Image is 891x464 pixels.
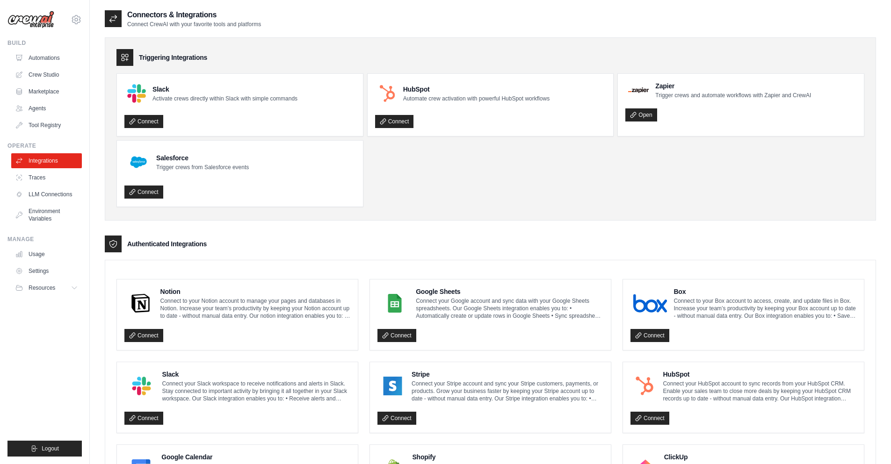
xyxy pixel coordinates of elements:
a: Traces [11,170,82,185]
a: Open [625,108,657,121]
a: Connect [630,412,669,425]
h3: Authenticated Integrations [127,239,207,249]
h4: Zapier [655,81,811,91]
img: Google Sheets Logo [380,294,409,313]
a: Tool Registry [11,118,82,133]
div: Build [7,39,82,47]
img: Notion Logo [127,294,154,313]
img: Slack Logo [127,377,156,395]
p: Connect your Google account and sync data with your Google Sheets spreadsheets. Our Google Sheets... [416,297,603,320]
p: Activate crews directly within Slack with simple commands [152,95,297,102]
a: Connect [124,186,163,199]
h4: HubSpot [403,85,550,94]
a: Automations [11,50,82,65]
h4: ClickUp [664,452,856,462]
h4: Box [674,287,856,296]
img: Zapier Logo [628,87,649,93]
img: Box Logo [633,294,667,313]
div: Operate [7,142,82,150]
img: Salesforce Logo [127,151,150,173]
p: Connect your HubSpot account to sync records from your HubSpot CRM. Enable your sales team to clo... [663,380,856,402]
a: LLM Connections [11,187,82,202]
a: Connect [377,329,416,342]
h4: Salesforce [156,153,249,163]
a: Connect [377,412,416,425]
a: Marketplace [11,84,82,99]
p: Connect to your Box account to access, create, and update files in Box. Increase your team’s prod... [674,297,856,320]
p: Connect CrewAI with your favorite tools and platforms [127,21,261,28]
h3: Triggering Integrations [139,53,207,62]
button: Resources [11,280,82,295]
img: HubSpot Logo [378,84,397,103]
a: Usage [11,247,82,262]
p: Trigger crews from Salesforce events [156,164,249,171]
img: Logo [7,11,54,29]
a: Agents [11,101,82,116]
p: Trigger crews and automate workflows with Zapier and CrewAI [655,92,811,99]
div: Manage [7,236,82,243]
h4: HubSpot [663,370,856,379]
a: Integrations [11,153,82,168]
span: Logout [42,445,59,452]
h4: Slack [152,85,297,94]
a: Connect [630,329,669,342]
p: Connect your Stripe account and sync your Stripe customers, payments, or products. Grow your busi... [412,380,603,402]
h4: Shopify [412,452,603,462]
a: Environment Variables [11,204,82,226]
img: Stripe Logo [380,377,405,395]
p: Connect to your Notion account to manage your pages and databases in Notion. Increase your team’s... [160,297,351,320]
img: Slack Logo [127,84,146,103]
a: Settings [11,264,82,278]
span: Resources [29,284,55,292]
h2: Connectors & Integrations [127,9,261,21]
p: Automate crew activation with powerful HubSpot workflows [403,95,550,102]
a: Connect [124,115,163,128]
h4: Slack [162,370,350,379]
h4: Google Sheets [416,287,603,296]
button: Logout [7,441,82,457]
h4: Google Calendar [161,452,350,462]
a: Crew Studio [11,67,82,82]
p: Connect your Slack workspace to receive notifications and alerts in Slack. Stay connected to impo... [162,380,350,402]
img: HubSpot Logo [633,377,656,395]
a: Connect [124,329,163,342]
h4: Stripe [412,370,603,379]
h4: Notion [160,287,351,296]
a: Connect [124,412,163,425]
a: Connect [375,115,414,128]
